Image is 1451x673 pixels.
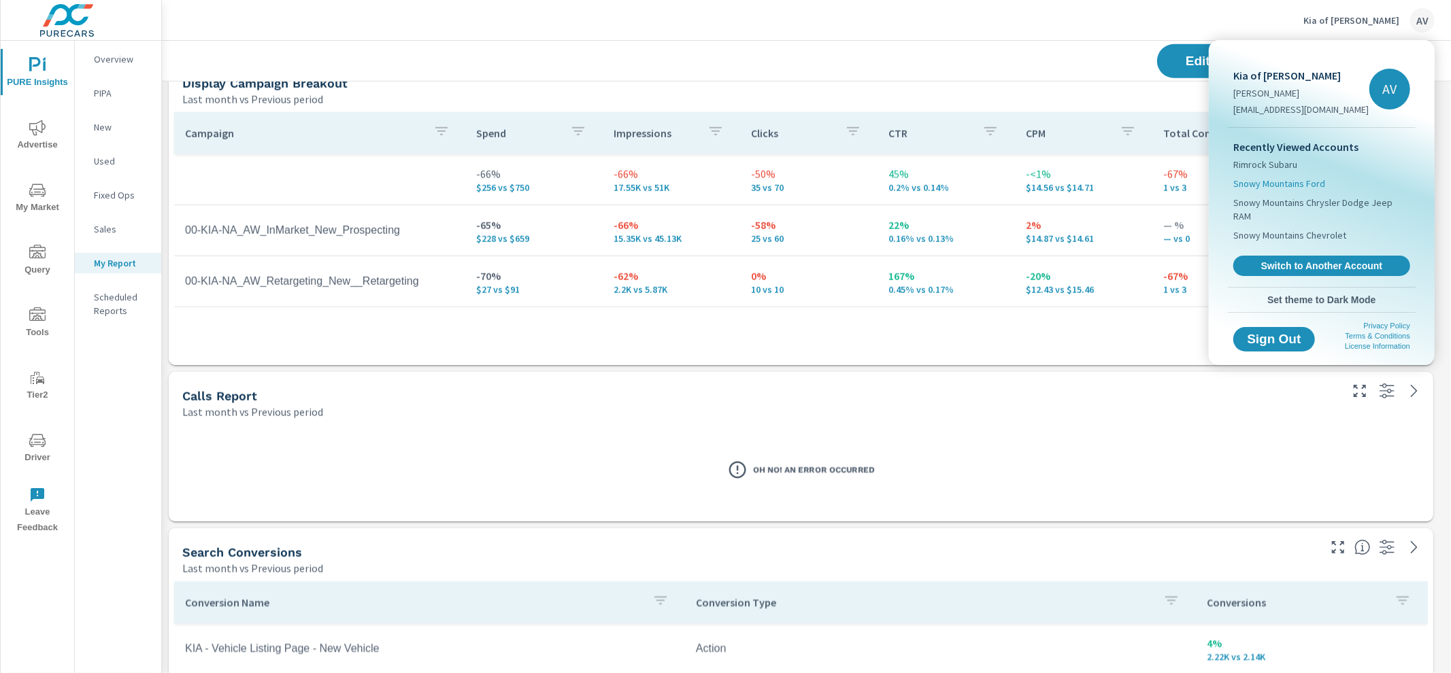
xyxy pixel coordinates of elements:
[1233,196,1410,223] span: Snowy Mountains Chrysler Dodge Jeep RAM
[1345,342,1410,350] a: License Information
[1233,177,1325,190] span: Snowy Mountains Ford
[1364,322,1410,330] a: Privacy Policy
[1228,288,1416,312] button: Set theme to Dark Mode
[1233,158,1297,171] span: Rimrock Subaru
[1241,260,1403,272] span: Switch to Another Account
[1369,69,1410,109] div: AV
[1233,67,1369,84] p: Kia of [PERSON_NAME]
[1233,103,1369,116] p: [EMAIL_ADDRESS][DOMAIN_NAME]
[1233,256,1410,276] a: Switch to Another Account
[1233,228,1346,242] span: Snowy Mountains Chevrolet
[1233,139,1410,155] p: Recently Viewed Accounts
[1233,327,1315,351] button: Sign Out
[1244,333,1304,345] span: Sign Out
[1233,86,1369,100] p: [PERSON_NAME]
[1233,294,1410,306] span: Set theme to Dark Mode
[1346,332,1410,340] a: Terms & Conditions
